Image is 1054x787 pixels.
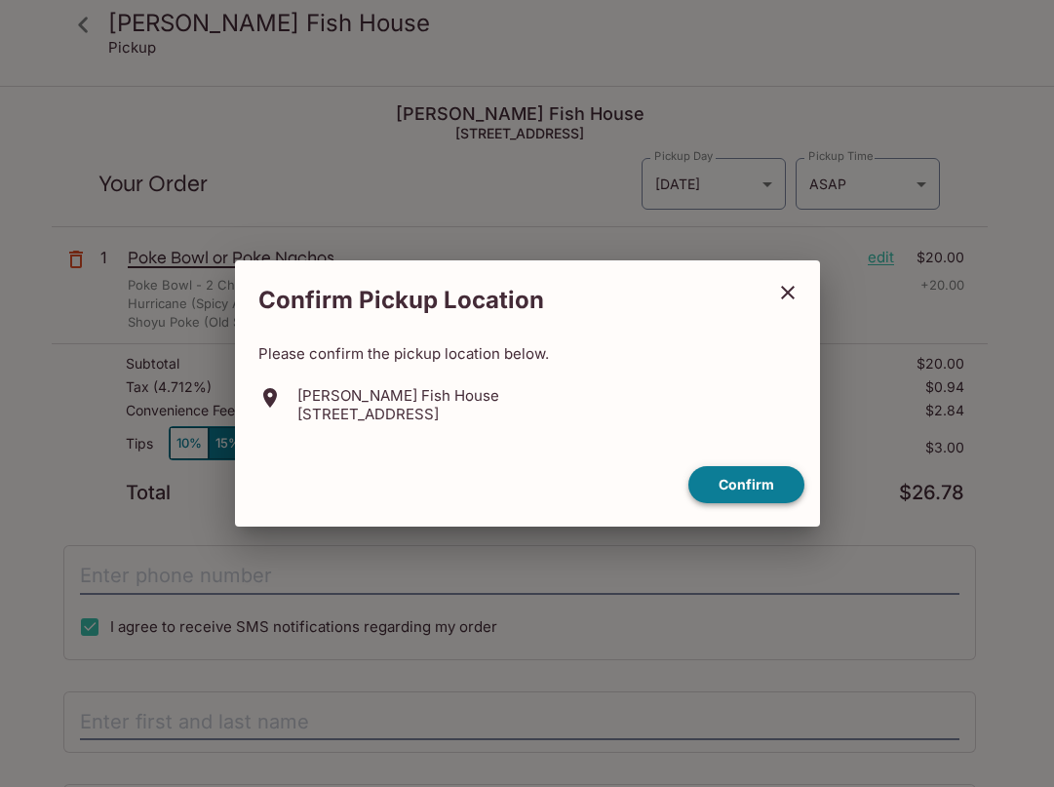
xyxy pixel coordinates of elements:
[688,466,804,504] button: confirm
[763,268,812,317] button: close
[258,344,797,363] p: Please confirm the pickup location below.
[297,405,499,423] p: [STREET_ADDRESS]
[235,276,763,325] h2: Confirm Pickup Location
[297,386,499,405] p: [PERSON_NAME] Fish House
